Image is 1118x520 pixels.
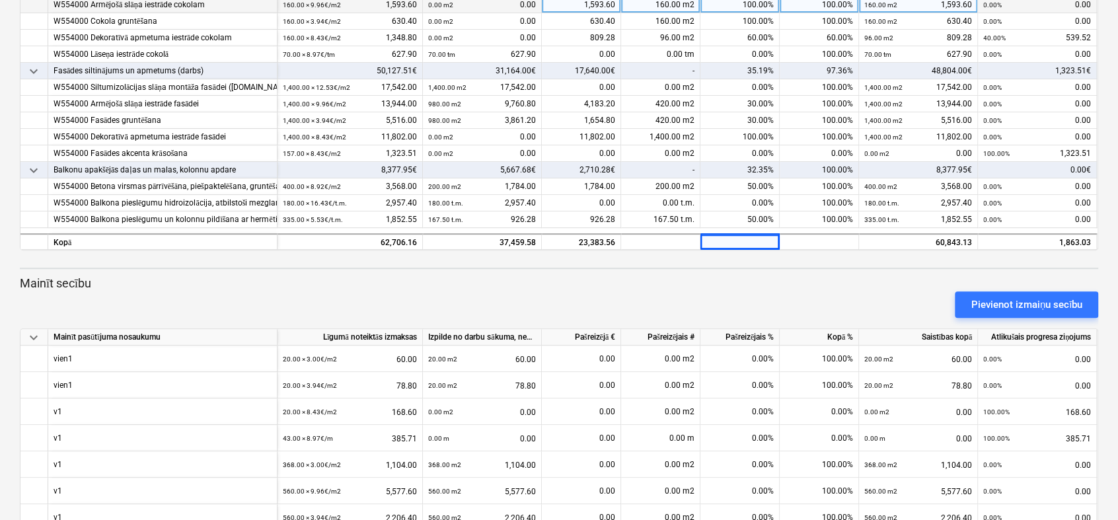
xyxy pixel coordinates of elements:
[621,211,700,228] div: 167.50 t.m.
[26,330,42,346] span: keyboard_arrow_down
[859,162,978,178] div: 8,377.95€
[700,178,780,195] div: 50.00%
[700,346,780,372] div: 0.00%
[54,425,62,451] div: v1
[428,451,536,478] div: 1,104.00
[542,162,621,178] div: 2,710.28€
[864,425,972,452] div: 0.00
[700,79,780,96] div: 0.00%
[780,372,859,398] div: 100.00%
[48,233,278,250] div: Kopā
[428,133,453,141] small: 0.00 m2
[983,129,1091,145] div: 0.00
[983,398,1091,426] div: 168.60
[283,18,341,25] small: 160.00 × 3.94€ / m2
[983,112,1091,129] div: 0.00
[283,117,346,124] small: 1,400.00 × 3.94€ / m2
[428,129,536,145] div: 0.00
[547,478,615,504] div: 0.00
[983,13,1091,30] div: 0.00
[54,145,272,162] div: W554000 Fasādes akcenta krāsošana
[780,329,859,346] div: Kopā %
[983,100,1002,108] small: 0.00%
[428,408,453,416] small: 0.00 m2
[278,63,423,79] div: 50,127.51€
[54,63,272,79] div: Fasādes siltinājums un apmetums (darbs)
[20,276,1098,291] p: Mainīt secību
[864,34,893,42] small: 96.00 m2
[983,425,1091,452] div: 385.71
[864,51,891,58] small: 70.00 tm
[864,1,897,9] small: 160.00 m2
[542,30,621,46] div: 809.28
[428,112,536,129] div: 3,861.20
[983,18,1002,25] small: 0.00%
[983,30,1091,46] div: 539.52
[621,178,700,195] div: 200.00 m2
[428,478,536,505] div: 5,577.60
[542,233,621,250] div: 23,383.56
[700,13,780,30] div: 100.00%
[428,178,536,195] div: 1,784.00
[428,79,536,96] div: 17,542.00
[983,451,1091,478] div: 0.00
[983,200,1002,207] small: 0.00%
[547,372,615,398] div: 0.00
[700,112,780,129] div: 30.00%
[864,13,972,30] div: 630.40
[780,79,859,96] div: 100.00%
[621,63,700,79] div: -
[428,150,453,157] small: 0.00 m2
[283,84,350,91] small: 1,400.00 × 12.53€ / m2
[283,355,337,363] small: 20.00 × 3.00€ / m2
[983,96,1091,112] div: 0.00
[780,96,859,112] div: 100.00%
[983,461,1002,468] small: 0.00%
[983,178,1091,195] div: 0.00
[54,346,73,371] div: vien1
[700,129,780,145] div: 100.00%
[864,18,897,25] small: 160.00 m2
[983,355,1002,363] small: 0.00%
[780,178,859,195] div: 100.00%
[428,96,536,112] div: 9,760.80
[983,211,1091,228] div: 0.00
[283,425,417,452] div: 385.71
[864,346,972,373] div: 60.00
[54,178,272,195] div: W554000 Betona virsmas pārrīvēšāna, piešpaktelēšana, gruntēšana un dekoratīvā krāsošana
[864,372,972,399] div: 78.80
[621,145,700,162] div: 0.00 m2
[283,13,417,30] div: 630.40
[283,408,337,416] small: 20.00 × 8.43€ / m2
[26,63,42,79] span: keyboard_arrow_down
[780,112,859,129] div: 100.00%
[864,183,897,190] small: 400.00 m2
[54,372,73,398] div: vien1
[859,233,978,250] div: 60,843.13
[780,346,859,372] div: 100.00%
[428,355,457,363] small: 20.00 m2
[283,478,417,505] div: 5,577.60
[423,329,542,346] div: Izpilde no darbu sākuma, neskaitot kārtējā mēneša izpildi
[428,372,536,399] div: 78.80
[542,112,621,129] div: 1,654.80
[983,79,1091,96] div: 0.00
[859,329,978,346] div: Saistības kopā
[780,425,859,451] div: 0.00%
[864,478,972,505] div: 5,577.60
[428,195,536,211] div: 2,957.40
[278,329,423,346] div: Līgumā noteiktās izmaksas
[54,398,62,424] div: v1
[428,216,463,223] small: 167.50 t.m.
[864,461,897,468] small: 368.00 m2
[955,291,1098,318] button: Pievienot izmaiņu secību
[780,129,859,145] div: 100.00%
[542,195,621,211] div: 0.00
[864,46,972,63] div: 627.90
[621,372,700,398] div: 0.00 m2
[54,195,272,211] div: W554000 Balkona pieslēgumu hidroizolācija, atbilstoši mezglam
[780,145,859,162] div: 0.00%
[54,13,272,30] div: W554000 Cokola gruntēšana
[621,346,700,372] div: 0.00 m2
[864,355,893,363] small: 20.00 m2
